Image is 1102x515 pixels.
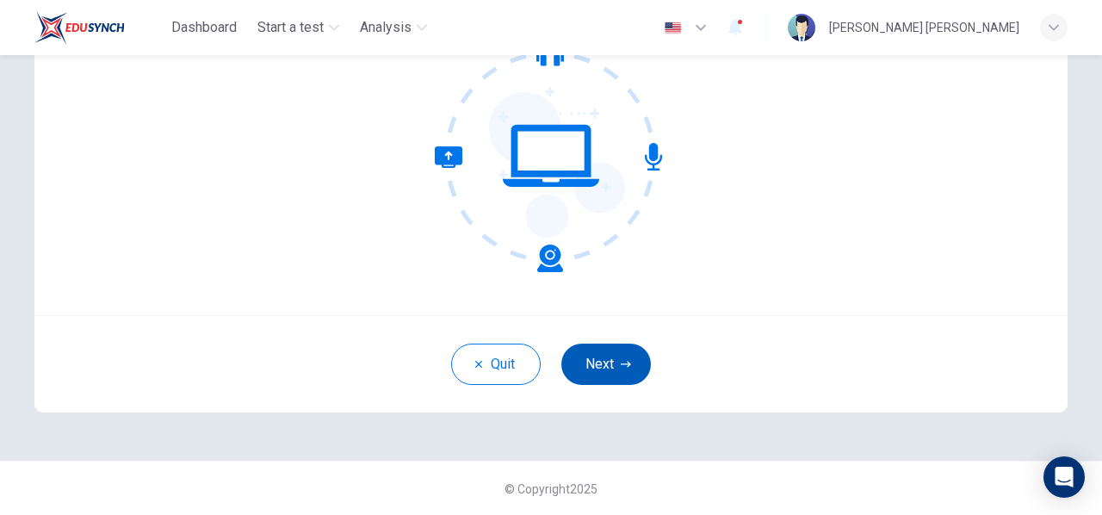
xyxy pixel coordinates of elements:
[662,22,684,34] img: en
[257,17,324,38] span: Start a test
[34,10,164,45] a: EduSynch logo
[164,12,244,43] button: Dashboard
[505,482,597,496] span: © Copyright 2025
[1043,456,1085,498] div: Open Intercom Messenger
[360,17,412,38] span: Analysis
[34,10,125,45] img: EduSynch logo
[353,12,434,43] button: Analysis
[451,344,541,385] button: Quit
[788,14,815,41] img: Profile picture
[251,12,346,43] button: Start a test
[171,17,237,38] span: Dashboard
[561,344,651,385] button: Next
[829,17,1019,38] div: [PERSON_NAME] [PERSON_NAME]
